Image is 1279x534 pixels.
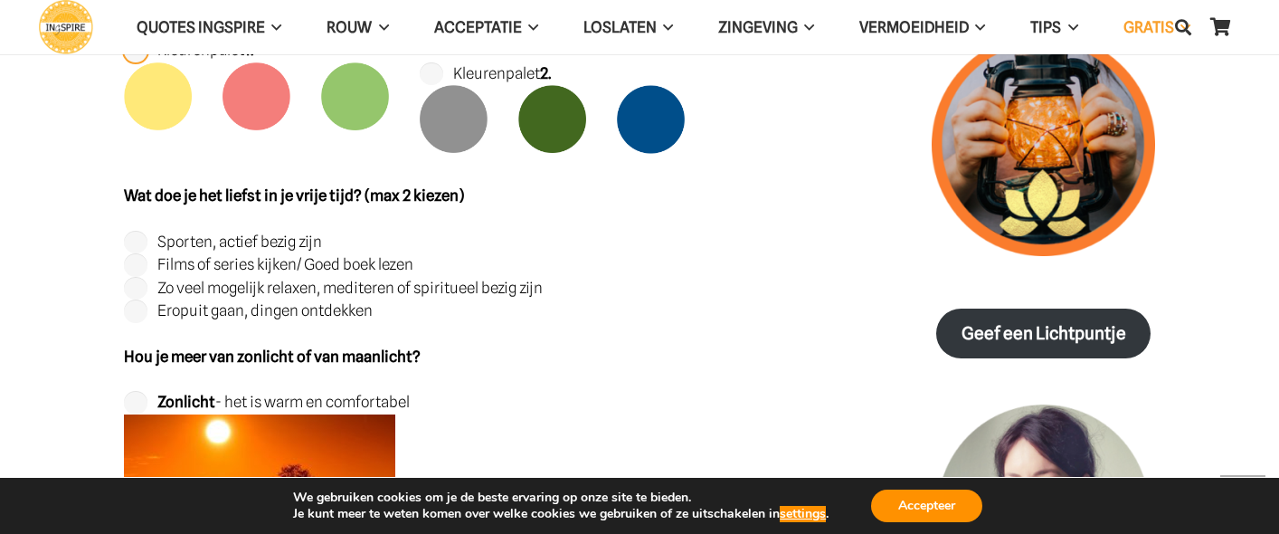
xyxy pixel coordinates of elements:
a: ROUWROUW Menu [304,5,411,51]
a: AcceptatieAcceptatie Menu [412,5,561,51]
strong: Wat doe je het liefst in je vrije tijd? (max 2 kiezen) [124,186,464,205]
label: Zo veel mogelijk relaxen, mediteren of spiritueel bezig zijn [157,279,543,297]
span: Zingeving Menu [798,5,814,50]
span: ROUW [327,18,372,36]
label: Eropuit gaan, dingen ontdekken [157,301,373,319]
a: TIPSTIPS Menu [1008,5,1100,51]
button: settings [780,506,826,522]
a: ZingevingZingeving Menu [696,5,837,51]
span: QUOTES INGSPIRE Menu [265,5,281,50]
p: Je kunt meer te weten komen over welke cookies we gebruiken of ze uitschakelen in . [293,506,829,522]
button: Accepteer [871,490,982,522]
strong: Zonlicht [157,393,215,411]
a: QUOTES INGSPIREQUOTES INGSPIRE Menu [114,5,304,51]
a: GRATISGRATIS Menu [1101,5,1213,51]
span: VERMOEIDHEID Menu [969,5,985,50]
strong: Geef een Lichtpuntje [962,323,1126,344]
img: lichtpuntjes voor in donkere tijden [932,33,1155,257]
label: Kleurenpalet [453,64,551,82]
span: TIPS Menu [1061,5,1077,50]
span: Zingeving [718,18,798,36]
a: Geef een Lichtpuntje [936,309,1151,358]
strong: Hou je meer van zonlicht of van maanlicht? [124,348,421,366]
span: Acceptatie [434,18,522,36]
span: QUOTES INGSPIRE [137,18,265,36]
p: We gebruiken cookies om je de beste ervaring op onze site te bieden. [293,490,829,506]
span: Acceptatie Menu [522,5,538,50]
span: ROUW Menu [372,5,388,50]
a: VERMOEIDHEIDVERMOEIDHEID Menu [837,5,1008,51]
label: Sporten, actief bezig zijn [157,233,322,251]
span: Loslaten Menu [657,5,673,50]
label: Films of series kijken/ Goed boek lezen [157,255,413,273]
a: Zoeken [1165,5,1201,50]
span: GRATIS [1123,18,1174,36]
strong: 2. [540,64,551,82]
span: Loslaten [583,18,657,36]
span: TIPS [1030,18,1061,36]
a: LoslatenLoslaten Menu [561,5,696,51]
a: Terug naar top [1220,475,1265,520]
span: VERMOEIDHEID [859,18,969,36]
